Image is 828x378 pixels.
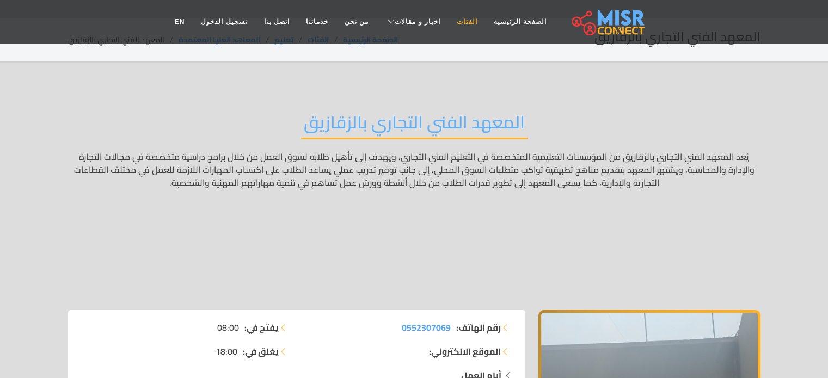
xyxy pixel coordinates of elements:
span: اخبار و مقالات [395,17,440,27]
p: يُعد المعهد الفني التجاري بالزقازيق من المؤسسات التعليمية المتخصصة في التعليم الفني التجاري، ويهد... [68,150,760,294]
a: 0552307069 [402,321,451,334]
a: EN [167,11,193,32]
span: 08:00 [217,321,239,334]
a: اخبار و مقالات [377,11,449,32]
a: الفئات [449,11,486,32]
a: خدماتنا [298,11,336,32]
span: 0552307069 [402,319,451,336]
a: من نحن [336,11,377,32]
a: الصفحة الرئيسية [486,11,555,32]
img: main.misr_connect [572,8,645,35]
strong: الموقع الالكتروني: [429,345,501,358]
strong: يفتح في: [244,321,279,334]
h2: المعهد الفني التجاري بالزقازيق [594,29,760,45]
h2: المعهد الفني التجاري بالزقازيق [301,111,528,139]
a: تسجيل الدخول [193,11,255,32]
li: المعهد الفني التجاري بالزقازيق [68,34,179,46]
strong: رقم الهاتف: [456,321,501,334]
span: 18:00 [216,345,237,358]
a: اتصل بنا [256,11,298,32]
strong: يغلق في: [243,345,279,358]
